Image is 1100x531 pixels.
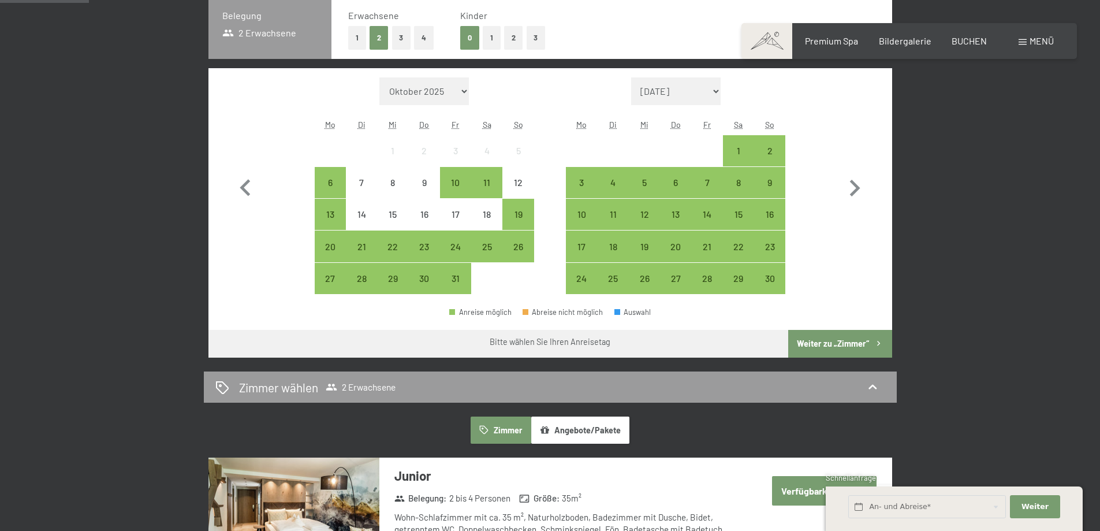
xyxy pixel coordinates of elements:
div: Anreise möglich [502,231,534,262]
span: Weiter [1021,502,1049,512]
div: Tue Nov 11 2025 [598,199,629,230]
div: Anreise möglich [660,167,691,198]
div: Anreise möglich [598,167,629,198]
div: 7 [692,178,721,207]
div: 30 [410,274,439,303]
div: 17 [567,242,596,271]
div: Anreise möglich [691,199,722,230]
div: 17 [441,210,470,239]
div: Anreise möglich [660,263,691,294]
div: Tue Oct 28 2025 [346,263,377,294]
div: Sat Nov 01 2025 [723,135,754,166]
button: Zimmer [471,417,531,443]
div: 18 [599,242,628,271]
div: Anreise nicht möglich [440,199,471,230]
div: Anreise möglich [723,167,754,198]
div: 24 [567,274,596,303]
button: 2 [504,26,523,50]
div: 13 [661,210,690,239]
div: 19 [630,242,659,271]
div: Fri Oct 24 2025 [440,231,471,262]
button: 1 [348,26,366,50]
div: 31 [441,274,470,303]
div: Anreise möglich [598,263,629,294]
div: 29 [378,274,407,303]
div: 21 [692,242,721,271]
div: 13 [316,210,345,239]
div: 22 [378,242,407,271]
div: Fri Nov 28 2025 [691,263,722,294]
div: Anreise möglich [754,135,785,166]
div: 21 [347,242,376,271]
div: Thu Oct 09 2025 [409,167,440,198]
div: 10 [567,210,596,239]
div: 14 [347,210,376,239]
div: Mon Nov 17 2025 [566,231,597,262]
div: Sat Nov 29 2025 [723,263,754,294]
div: 25 [599,274,628,303]
div: Mon Nov 24 2025 [566,263,597,294]
div: Thu Nov 20 2025 [660,231,691,262]
div: 3 [567,178,596,207]
div: 15 [378,210,407,239]
div: Anreise möglich [754,167,785,198]
div: Anreise möglich [629,231,660,262]
div: Anreise möglich [598,199,629,230]
div: 23 [410,242,439,271]
div: 28 [692,274,721,303]
h3: Junior [394,467,738,485]
div: Anreise möglich [723,135,754,166]
div: 25 [472,242,501,271]
button: Vorheriger Monat [229,77,262,295]
div: Tue Oct 21 2025 [346,231,377,262]
div: 23 [755,242,784,271]
div: Anreise möglich [660,199,691,230]
div: Mon Nov 03 2025 [566,167,597,198]
div: Anreise möglich [629,199,660,230]
div: Thu Nov 13 2025 [660,199,691,230]
div: Sun Oct 05 2025 [502,135,534,166]
div: 26 [504,242,532,271]
div: 19 [504,210,532,239]
span: 2 bis 4 Personen [449,492,510,504]
div: Anreise nicht möglich [440,135,471,166]
strong: Belegung : [394,492,447,504]
div: Anreise möglich [629,263,660,294]
div: 15 [724,210,753,239]
div: Sun Nov 16 2025 [754,199,785,230]
div: Anreise möglich [629,167,660,198]
div: Wed Nov 26 2025 [629,263,660,294]
div: 20 [661,242,690,271]
div: 12 [504,178,532,207]
div: Anreise nicht möglich [377,167,408,198]
button: Verfügbarkeit prüfen [772,476,877,506]
div: Anreise möglich [471,231,502,262]
div: Tue Nov 25 2025 [598,263,629,294]
div: Anreise möglich [598,231,629,262]
div: Anreise möglich [377,263,408,294]
abbr: Montag [325,120,335,129]
div: 14 [692,210,721,239]
abbr: Freitag [703,120,711,129]
div: Anreise möglich [754,199,785,230]
div: Abreise nicht möglich [523,309,603,316]
div: Thu Nov 27 2025 [660,263,691,294]
div: 30 [755,274,784,303]
div: Wed Nov 19 2025 [629,231,660,262]
div: Anreise möglich [723,231,754,262]
div: Sat Oct 18 2025 [471,199,502,230]
div: 22 [724,242,753,271]
div: Anreise nicht möglich [471,199,502,230]
span: Menü [1030,35,1054,46]
span: Schnellanfrage [826,473,876,482]
div: Fri Nov 14 2025 [691,199,722,230]
span: Premium Spa [805,35,858,46]
div: Anreise nicht möglich [471,135,502,166]
div: Sun Nov 23 2025 [754,231,785,262]
div: 8 [724,178,753,207]
div: 7 [347,178,376,207]
span: Bildergalerie [879,35,931,46]
div: Wed Oct 29 2025 [377,263,408,294]
div: Anreise nicht möglich [409,135,440,166]
div: 4 [599,178,628,207]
